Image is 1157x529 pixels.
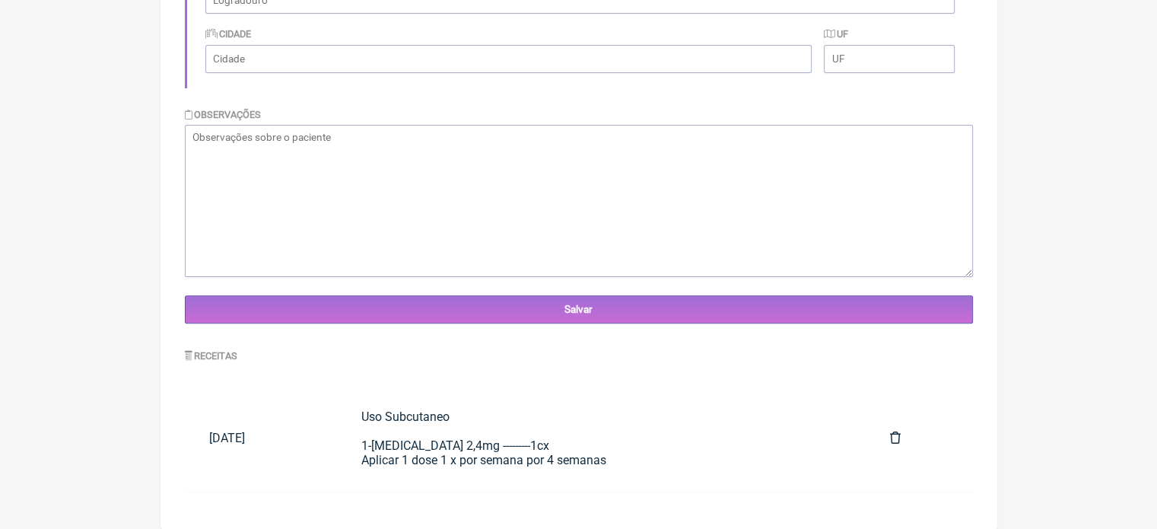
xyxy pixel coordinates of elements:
a: Uso Subcutaneo1-[MEDICAL_DATA] 2,4mg ---------1cxAplicar 1 dose 1 x por semana por 4 semanas [336,397,865,480]
label: Receitas [185,350,238,362]
label: UF [824,28,848,40]
input: Cidade [205,45,812,73]
input: Salvar [185,295,973,323]
label: Observações [185,109,262,120]
a: [DATE] [185,419,337,457]
label: Cidade [205,28,252,40]
div: Uso Subcutaneo 1-[MEDICAL_DATA] 2,4mg ---------1cx Aplicar 1 dose 1 x por semana por 4 semanas [361,409,841,467]
input: UF [824,45,954,73]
